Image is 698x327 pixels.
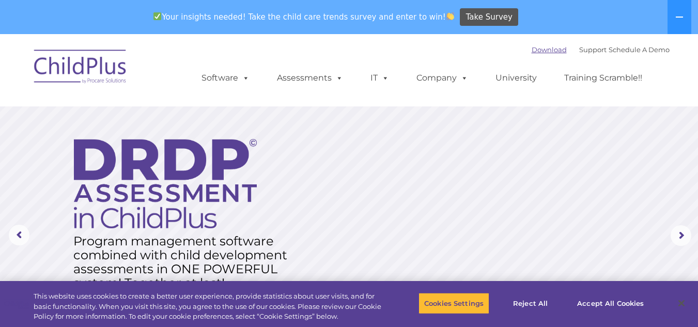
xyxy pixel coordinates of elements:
[153,12,161,20] img: ✅
[267,68,353,88] a: Assessments
[446,12,454,20] img: 👏
[532,45,670,54] font: |
[360,68,399,88] a: IT
[466,8,513,26] span: Take Survey
[670,292,693,315] button: Close
[149,7,459,27] span: Your insights needed! Take the child care trends survey and enter to win!
[73,234,297,290] rs-layer: Program management software combined with child development assessments in ONE POWERFUL system! T...
[34,291,384,322] div: This website uses cookies to create a better user experience, provide statistics about user visit...
[191,68,260,88] a: Software
[554,68,653,88] a: Training Scramble!!
[460,8,518,26] a: Take Survey
[418,292,489,314] button: Cookies Settings
[485,68,547,88] a: University
[74,139,257,228] img: DRDP Assessment in ChildPlus
[144,68,175,76] span: Last name
[609,45,670,54] a: Schedule A Demo
[29,42,132,94] img: ChildPlus by Procare Solutions
[571,292,649,314] button: Accept All Cookies
[532,45,567,54] a: Download
[406,68,478,88] a: Company
[498,292,563,314] button: Reject All
[144,111,188,118] span: Phone number
[579,45,607,54] a: Support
